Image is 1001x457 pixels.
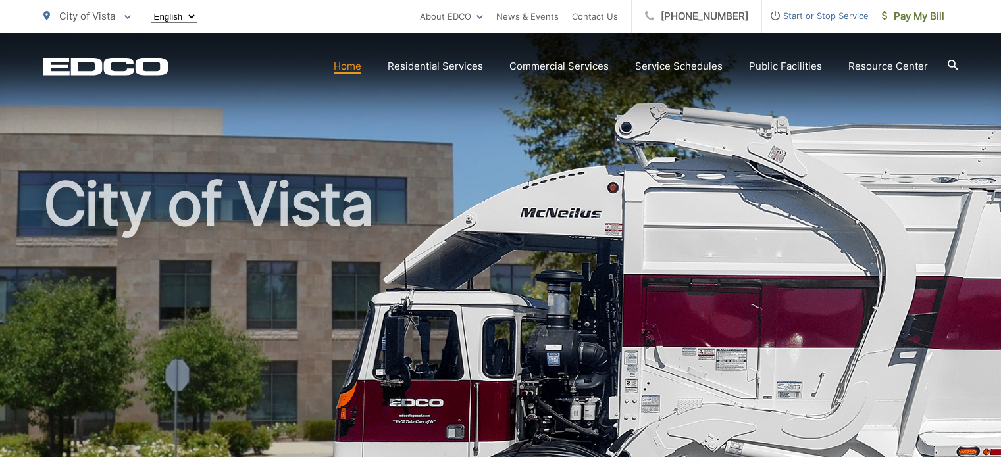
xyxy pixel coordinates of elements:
a: Residential Services [388,59,483,74]
a: Home [334,59,361,74]
a: About EDCO [420,9,483,24]
a: Resource Center [848,59,928,74]
a: Public Facilities [749,59,822,74]
select: Select a language [151,11,197,23]
a: EDCD logo. Return to the homepage. [43,57,168,76]
span: City of Vista [59,10,115,22]
a: News & Events [496,9,559,24]
a: Contact Us [572,9,618,24]
a: Commercial Services [509,59,609,74]
span: Pay My Bill [882,9,944,24]
a: Service Schedules [635,59,723,74]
